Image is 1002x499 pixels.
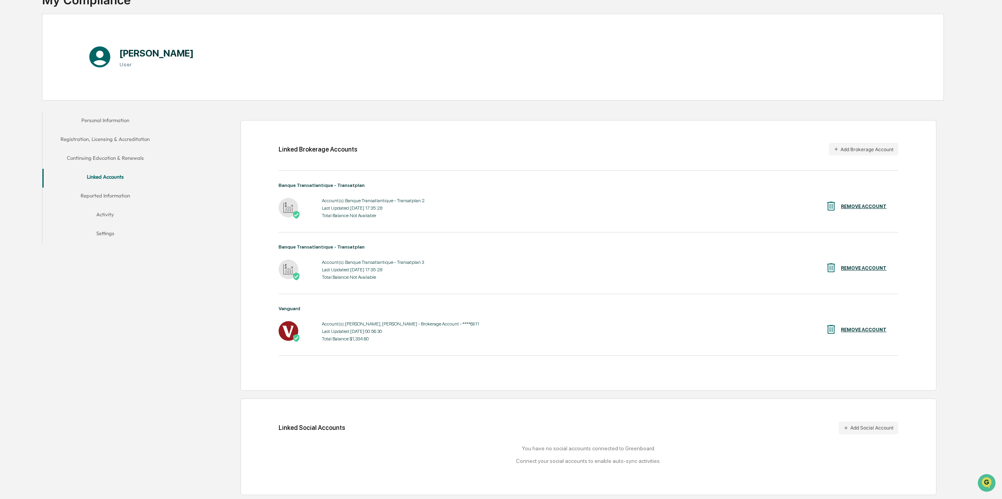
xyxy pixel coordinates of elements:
[825,262,837,274] img: REMOVE ACCOUNT
[27,60,129,68] div: Start new chat
[292,334,300,342] img: Active
[5,96,54,110] a: 🖐️Preclearance
[322,274,424,280] div: Total Balance: Not Available
[42,225,168,244] button: Settings
[322,329,479,334] div: Last Updated: [DATE] 00:56:30
[119,61,194,68] h3: User
[841,265,886,271] div: REMOVE ACCOUNT
[279,422,898,434] div: Linked Social Accounts
[292,211,300,219] img: Active
[20,36,130,44] input: Clear
[279,306,898,311] div: Vanguard
[27,68,99,74] div: We're available if you need us!
[977,473,998,494] iframe: Open customer support
[42,188,168,207] button: Reported Information
[322,260,424,265] div: Account(s): Banque Transatlantique - Transatplan 3
[8,60,22,74] img: 1746055101610-c473b297-6a78-478c-a979-82029cc54cd1
[829,143,898,155] button: Add Brokerage Account
[279,260,298,279] img: Banque Transatlantique - Transatplan - Active
[825,200,837,212] img: REMOVE ACCOUNT
[841,204,886,209] div: REMOVE ACCOUNT
[322,321,479,327] div: Account(s): [PERSON_NAME], [PERSON_NAME] - Brokerage Account - ****6911
[839,422,898,434] button: Add Social Account
[8,100,14,106] div: 🖐️
[279,146,357,153] div: Linked Brokerage Accounts
[5,111,53,125] a: 🔎Data Lookup
[42,150,168,169] button: Continuing Education & Renewals
[16,99,51,107] span: Preclearance
[279,321,298,341] img: Vanguard - Active
[292,272,300,280] img: Active
[279,244,898,250] div: Banque Transatlantique - Transatplan
[279,198,298,218] img: Banque Transatlantique - Transatplan - Active
[322,205,425,211] div: Last Updated: [DATE] 17:35:28
[825,324,837,335] img: REMOVE ACCOUNT
[55,133,95,139] a: Powered byPylon
[8,115,14,121] div: 🔎
[54,96,101,110] a: 🗄️Attestations
[279,183,898,188] div: Banque Transatlantique - Transatplan
[279,445,898,464] div: You have no social accounts connected to Greenboard. Connect your social accounts to enable auto-...
[16,114,50,122] span: Data Lookup
[42,169,168,188] button: Linked Accounts
[322,267,424,272] div: Last Updated: [DATE] 17:35:28
[42,112,168,131] button: Personal Information
[57,100,63,106] div: 🗄️
[8,16,143,29] p: How can we help?
[42,207,168,225] button: Activity
[322,336,479,342] div: Total Balance: $1,334.60
[42,112,168,244] div: secondary tabs example
[65,99,97,107] span: Attestations
[322,198,425,203] div: Account(s): Banque Transatlantique - Transatplan 2
[119,48,194,59] h1: [PERSON_NAME]
[42,131,168,150] button: Registration, Licensing & Accreditation
[134,62,143,72] button: Start new chat
[322,213,425,218] div: Total Balance: Not Available
[78,133,95,139] span: Pylon
[841,327,886,333] div: REMOVE ACCOUNT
